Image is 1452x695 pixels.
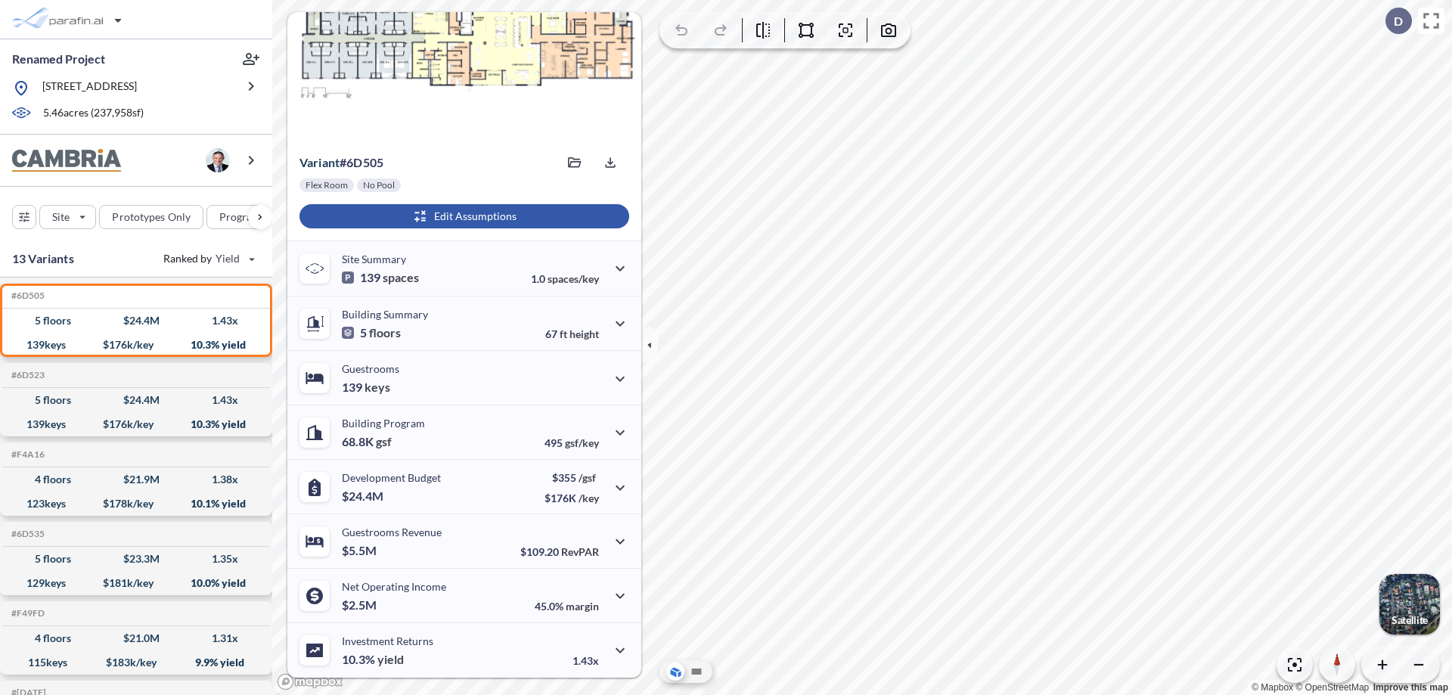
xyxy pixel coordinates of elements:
[8,370,45,380] h5: Click to copy the code
[342,380,390,395] p: 139
[43,105,144,122] p: 5.46 acres ( 237,958 sf)
[99,205,203,229] button: Prototypes Only
[112,209,191,225] p: Prototypes Only
[306,179,348,191] p: Flex Room
[548,272,599,285] span: spaces/key
[342,325,401,340] p: 5
[299,155,383,170] p: # 6d505
[342,471,441,484] p: Development Budget
[219,209,262,225] p: Program
[8,449,45,460] h5: Click to copy the code
[569,327,599,340] span: height
[566,600,599,613] span: margin
[376,434,392,449] span: gsf
[12,51,105,67] p: Renamed Project
[12,250,74,268] p: 13 Variants
[342,634,433,647] p: Investment Returns
[579,492,599,504] span: /key
[299,155,340,169] span: Variant
[1379,574,1440,634] button: Switcher ImageSatellite
[342,417,425,430] p: Building Program
[342,434,392,449] p: 68.8K
[342,580,446,593] p: Net Operating Income
[531,272,599,285] p: 1.0
[365,380,390,395] span: keys
[342,362,399,375] p: Guestrooms
[572,654,599,667] p: 1.43x
[1379,574,1440,634] img: Switcher Image
[545,327,599,340] p: 67
[277,673,343,690] a: Mapbox homepage
[216,251,240,266] span: Yield
[377,652,404,667] span: yield
[369,325,401,340] span: floors
[151,247,265,271] button: Ranked by Yield
[42,79,137,98] p: [STREET_ADDRESS]
[52,209,70,225] p: Site
[579,471,596,484] span: /gsf
[1373,682,1448,693] a: Improve this map
[383,270,419,285] span: spaces
[206,205,288,229] button: Program
[666,662,684,681] button: Aerial View
[342,253,406,265] p: Site Summary
[342,597,379,613] p: $2.5M
[299,204,629,228] button: Edit Assumptions
[206,148,230,172] img: user logo
[1394,14,1403,28] p: D
[342,652,404,667] p: 10.3%
[565,436,599,449] span: gsf/key
[687,662,706,681] button: Site Plan
[342,489,386,504] p: $24.4M
[342,270,419,285] p: 139
[363,179,395,191] p: No Pool
[342,526,442,538] p: Guestrooms Revenue
[535,600,599,613] p: 45.0%
[1252,682,1293,693] a: Mapbox
[342,308,428,321] p: Building Summary
[1391,614,1428,626] p: Satellite
[8,290,45,301] h5: Click to copy the code
[544,492,599,504] p: $176K
[561,545,599,558] span: RevPAR
[12,149,121,172] img: BrandImage
[560,327,567,340] span: ft
[544,436,599,449] p: 495
[39,205,96,229] button: Site
[544,471,599,484] p: $355
[8,529,45,539] h5: Click to copy the code
[520,545,599,558] p: $109.20
[342,543,379,558] p: $5.5M
[1295,682,1369,693] a: OpenStreetMap
[8,608,45,619] h5: Click to copy the code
